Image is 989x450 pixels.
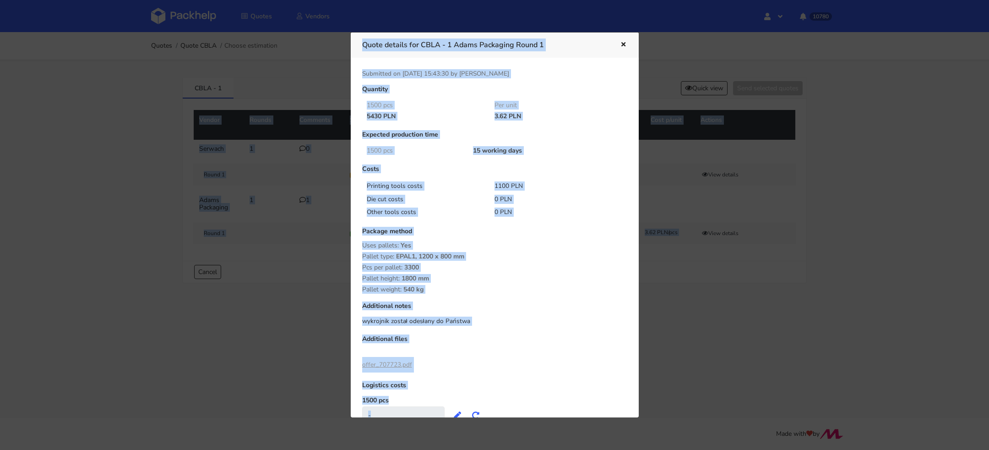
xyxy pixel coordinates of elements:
[362,131,627,145] div: Expected production time
[488,208,616,217] div: 0 PLN
[360,195,489,204] div: Die cut costs
[362,38,606,51] h3: Quote details for CBLA - 1 Adams Packaging Round 1
[362,241,399,250] span: Uses pallets:
[396,252,464,268] span: EPAL1, 1200 x 800 mm
[488,195,616,204] div: 0 PLN
[362,360,412,369] a: offer_707723.pdf
[488,102,616,109] div: Per unit
[362,302,627,317] div: Additional notes
[451,69,509,78] span: by [PERSON_NAME]
[362,228,627,242] div: Package method
[403,285,424,301] span: 540 kg
[488,113,616,120] div: 3.62 PLN
[467,147,616,154] div: 15 working days
[360,147,467,154] div: 1500 pcs
[362,285,402,294] span: Pallet weight:
[467,407,485,423] button: Recalculate
[362,274,400,283] span: Pallet height:
[362,382,627,396] div: Logistics costs
[362,86,627,100] div: Quantity
[360,113,489,120] div: 5430 PLN
[362,317,627,326] div: wykrojnik został odesłany do Państwa
[401,241,411,257] span: Yes
[360,102,489,109] div: 1500 pcs
[362,396,389,405] label: 1500 pcs
[360,181,489,191] div: Printing tools costs
[362,165,627,180] div: Costs
[488,181,616,191] div: 1100 PLN
[404,263,419,279] span: 3300
[362,69,449,78] span: Submitted on [DATE] 15:43:30
[362,406,445,424] div: -
[362,252,394,261] span: Pallet type:
[448,407,467,423] button: Edit
[362,335,627,350] div: Additional files
[360,208,489,217] div: Other tools costs
[402,274,429,290] span: 1800 mm
[362,263,402,272] span: Pcs per pallet:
